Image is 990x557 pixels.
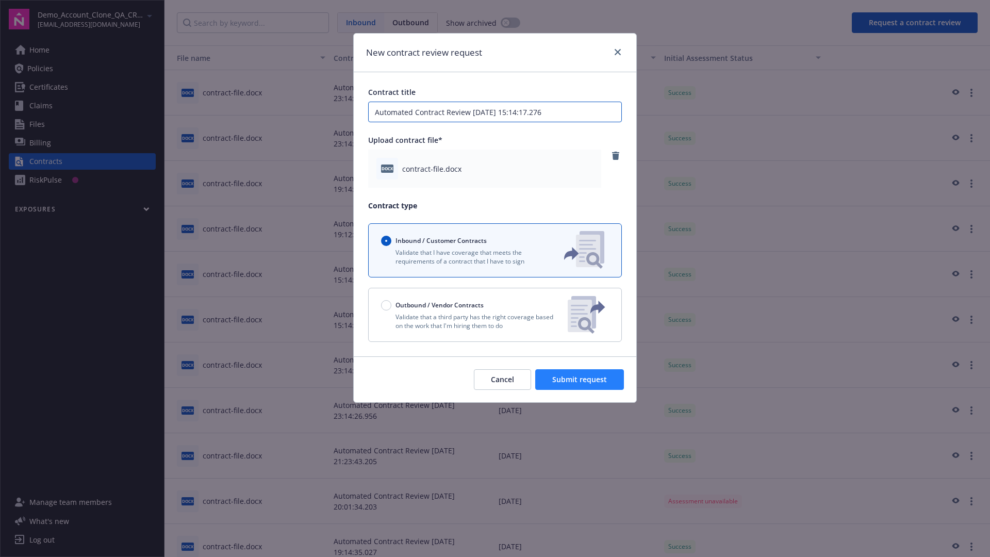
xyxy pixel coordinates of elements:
[381,165,393,172] span: docx
[381,248,547,266] p: Validate that I have coverage that meets the requirements of a contract that I have to sign
[474,369,531,390] button: Cancel
[609,150,622,162] a: remove
[395,236,487,245] span: Inbound / Customer Contracts
[381,313,559,330] p: Validate that a third party has the right coverage based on the work that I'm hiring them to do
[368,223,622,277] button: Inbound / Customer ContractsValidate that I have coverage that meets the requirements of a contra...
[395,301,484,309] span: Outbound / Vendor Contracts
[612,46,624,58] a: close
[366,46,482,59] h1: New contract review request
[368,102,622,122] input: Enter a title for this contract
[368,200,622,211] p: Contract type
[368,87,416,97] span: Contract title
[491,374,514,384] span: Cancel
[368,288,622,342] button: Outbound / Vendor ContractsValidate that a third party has the right coverage based on the work t...
[402,163,461,174] span: contract-file.docx
[552,374,607,384] span: Submit request
[381,236,391,246] input: Inbound / Customer Contracts
[381,300,391,310] input: Outbound / Vendor Contracts
[535,369,624,390] button: Submit request
[368,135,442,145] span: Upload contract file*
